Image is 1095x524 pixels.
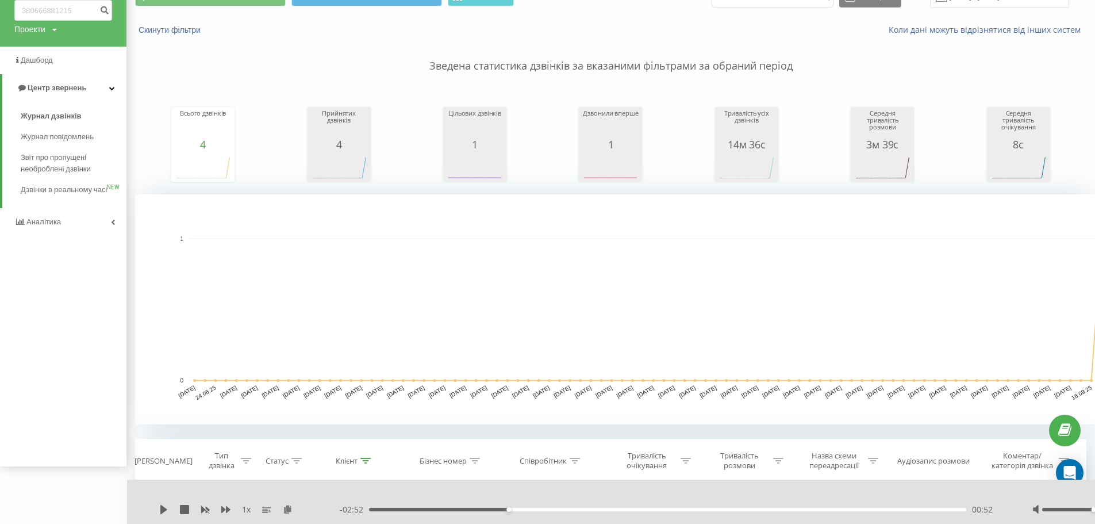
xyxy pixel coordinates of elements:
text: [DATE] [407,384,426,399]
text: [DATE] [928,384,947,399]
text: [DATE] [469,384,488,399]
button: Скинути фільтри [135,25,206,35]
text: [DATE] [657,384,676,399]
div: Коментар/категорія дзвінка [989,451,1056,471]
div: 8с [990,139,1047,150]
text: [DATE] [907,384,926,399]
div: Середня тривалість очікування [990,110,1047,139]
span: Аналiтика [26,217,61,226]
text: [DATE] [1053,384,1072,399]
svg: A chart. [174,150,232,185]
div: 4 [310,139,368,150]
text: 24.06.25 [194,384,217,401]
div: A chart. [310,150,368,185]
text: 16.09.25 [1070,384,1093,401]
div: Тривалість розмови [709,451,770,471]
div: Бізнес номер [420,456,467,466]
text: [DATE] [720,384,739,399]
text: [DATE] [1032,384,1051,399]
text: [DATE] [824,384,843,399]
span: 00:52 [972,504,993,515]
a: Звіт про пропущені необроблені дзвінки [21,147,126,179]
span: Дашборд [21,56,53,64]
text: [DATE] [615,384,634,399]
div: Аудіозапис розмови [897,456,970,466]
text: [DATE] [886,384,905,399]
text: [DATE] [844,384,863,399]
text: [DATE] [782,384,801,399]
div: 1 [446,139,504,150]
svg: A chart. [582,150,639,185]
div: Цільових дзвінків [446,110,504,139]
div: Accessibility label [506,507,511,512]
div: Тривалість очікування [616,451,678,471]
text: [DATE] [219,384,238,399]
text: [DATE] [365,384,384,399]
text: [DATE] [448,384,467,399]
div: Всього дзвінків [174,110,232,139]
svg: A chart. [718,150,775,185]
text: [DATE] [344,384,363,399]
div: Прийнятих дзвінків [310,110,368,139]
p: Зведена статистика дзвінків за вказаними фільтрами за обраний період [135,36,1086,74]
svg: A chart. [990,150,1047,185]
span: Центр звернень [28,83,86,92]
svg: A chart. [446,150,504,185]
text: [DATE] [594,384,613,399]
text: [DATE] [970,384,989,399]
text: [DATE] [302,384,321,399]
div: Тип дзвінка [205,451,238,471]
div: Статус [266,456,289,466]
text: [DATE] [282,384,301,399]
span: Журнал повідомлень [21,131,94,143]
text: [DATE] [240,384,259,399]
text: [DATE] [949,384,968,399]
text: [DATE] [1012,384,1031,399]
text: 1 [180,236,183,242]
text: [DATE] [866,384,885,399]
text: [DATE] [636,384,655,399]
text: [DATE] [803,384,822,399]
span: Дзвінки в реальному часі [21,184,107,196]
div: Середня тривалість розмови [854,110,911,139]
text: [DATE] [428,384,447,399]
text: [DATE] [761,384,780,399]
text: [DATE] [699,384,718,399]
text: [DATE] [574,384,593,399]
a: Дзвінки в реальному часіNEW [21,179,126,200]
div: Клієнт [336,456,358,466]
a: Журнал повідомлень [21,127,126,147]
span: 1 x [242,504,251,515]
text: [DATE] [261,384,280,399]
div: Open Intercom Messenger [1056,459,1084,487]
div: [PERSON_NAME] [135,456,193,466]
text: [DATE] [490,384,509,399]
text: 0 [180,377,183,384]
a: Коли дані можуть відрізнятися вiд інших систем [889,24,1086,35]
div: Дзвонили вперше [582,110,639,139]
div: Тривалість усіх дзвінків [718,110,775,139]
text: [DATE] [678,384,697,399]
svg: A chart. [854,150,911,185]
text: [DATE] [553,384,572,399]
text: [DATE] [532,384,551,399]
text: [DATE] [740,384,759,399]
div: 3м 39с [854,139,911,150]
div: 4 [174,139,232,150]
text: [DATE] [511,384,530,399]
span: - 02:52 [340,504,369,515]
text: [DATE] [178,384,197,399]
div: Проекти [14,24,45,35]
div: Назва схеми переадресації [804,451,865,471]
div: 14м 36с [718,139,775,150]
div: 1 [582,139,639,150]
a: Журнал дзвінків [21,106,126,127]
a: Центр звернень [2,74,126,102]
span: Звіт про пропущені необроблені дзвінки [21,152,121,175]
